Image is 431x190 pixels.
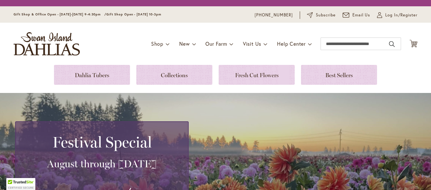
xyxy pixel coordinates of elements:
[277,40,306,47] span: Help Center
[389,39,395,49] button: Search
[23,158,180,170] h3: August through [DATE]
[316,12,336,18] span: Subscribe
[106,12,161,16] span: Gift Shop Open - [DATE] 10-3pm
[255,12,293,18] a: [PHONE_NUMBER]
[205,40,227,47] span: Our Farm
[243,40,261,47] span: Visit Us
[6,178,35,190] div: TrustedSite Certified
[307,12,336,18] a: Subscribe
[385,12,417,18] span: Log In/Register
[352,12,370,18] span: Email Us
[179,40,190,47] span: New
[377,12,417,18] a: Log In/Register
[23,133,180,151] h2: Festival Special
[343,12,370,18] a: Email Us
[14,32,80,55] a: store logo
[151,40,163,47] span: Shop
[14,12,106,16] span: Gift Shop & Office Open - [DATE]-[DATE] 9-4:30pm /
